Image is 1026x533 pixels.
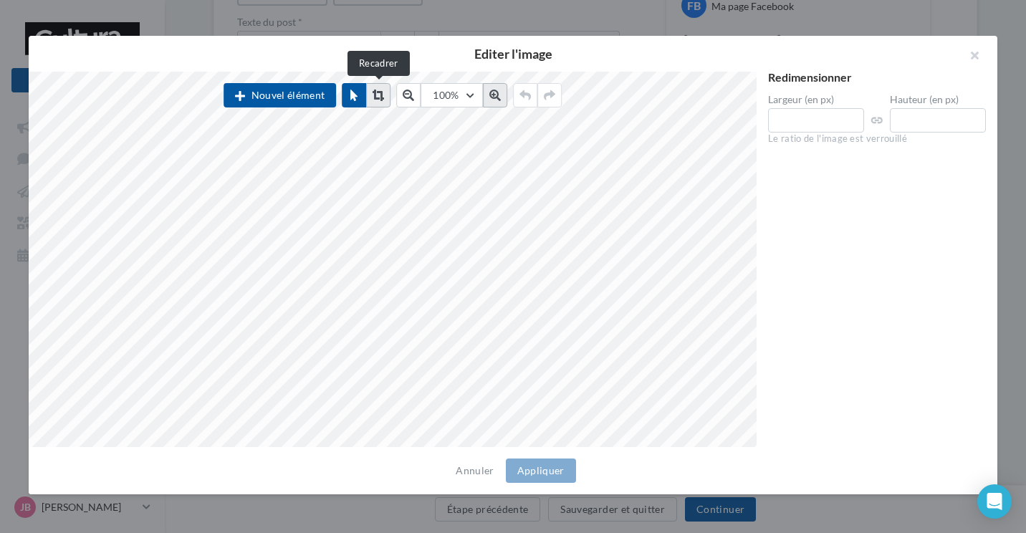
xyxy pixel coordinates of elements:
[890,95,986,105] label: Hauteur (en px)
[421,83,482,107] button: 100%
[977,484,1012,519] div: Open Intercom Messenger
[768,72,986,83] div: Redimensionner
[768,133,986,145] div: Le ratio de l'image est verrouillé
[450,462,499,479] button: Annuler
[52,47,974,60] h2: Editer l'image
[768,95,864,105] label: Largeur (en px)
[224,83,336,107] button: Nouvel élément
[347,51,410,76] div: Recadrer
[506,458,576,483] button: Appliquer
